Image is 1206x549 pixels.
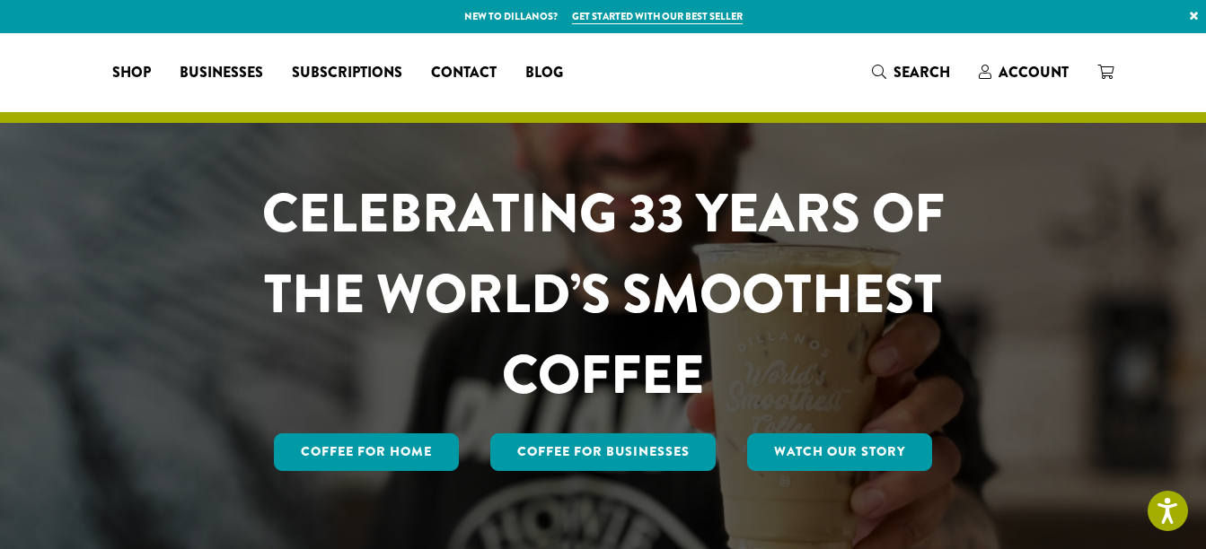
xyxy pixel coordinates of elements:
a: Get started with our best seller [572,9,743,24]
span: Businesses [180,62,263,84]
span: Search [893,62,950,83]
span: Account [999,62,1069,83]
a: Coffee For Businesses [490,433,717,471]
span: Shop [112,62,151,84]
a: Watch Our Story [747,433,932,471]
span: Subscriptions [292,62,402,84]
h1: CELEBRATING 33 YEARS OF THE WORLD’S SMOOTHEST COFFEE [209,173,998,415]
a: Search [858,57,964,87]
span: Contact [431,62,497,84]
a: Shop [98,58,165,87]
a: Coffee for Home [274,433,459,471]
span: Blog [525,62,563,84]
